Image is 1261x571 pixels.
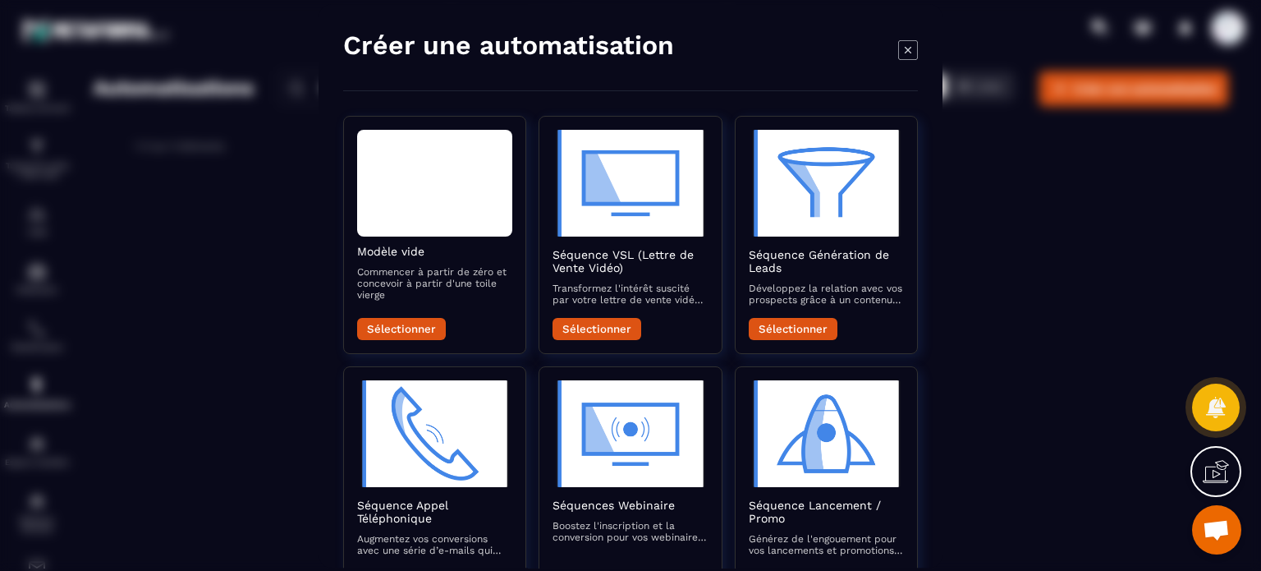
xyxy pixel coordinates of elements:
p: Boostez l'inscription et la conversion pour vos webinaires avec des e-mails qui informent, rappel... [553,520,708,543]
button: Sélectionner [357,318,446,340]
img: automation-objective-icon [749,380,904,487]
img: automation-objective-icon [749,130,904,237]
p: Générez de l'engouement pour vos lancements et promotions avec une séquence d’e-mails captivante ... [749,533,904,556]
h2: Séquence Génération de Leads [749,248,904,274]
h2: Séquence Lancement / Promo [749,499,904,525]
p: Transformez l'intérêt suscité par votre lettre de vente vidéo en actions concrètes avec des e-mai... [553,283,708,306]
img: automation-objective-icon [357,380,512,487]
img: automation-objective-icon [553,380,708,487]
button: Sélectionner [553,318,641,340]
h2: Modèle vide [357,245,512,258]
h2: Séquences Webinaire [553,499,708,512]
p: Développez la relation avec vos prospects grâce à un contenu attractif qui les accompagne vers la... [749,283,904,306]
h2: Séquence VSL (Lettre de Vente Vidéo) [553,248,708,274]
p: Commencer à partir de zéro et concevoir à partir d'une toile vierge [357,266,512,301]
p: Augmentez vos conversions avec une série d’e-mails qui préparent et suivent vos appels commerciaux [357,533,512,556]
button: Sélectionner [749,318,837,340]
h4: Créer une automatisation [343,29,674,62]
a: Ouvrir le chat [1192,505,1241,555]
h2: Séquence Appel Téléphonique [357,499,512,525]
img: automation-objective-icon [553,130,708,237]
